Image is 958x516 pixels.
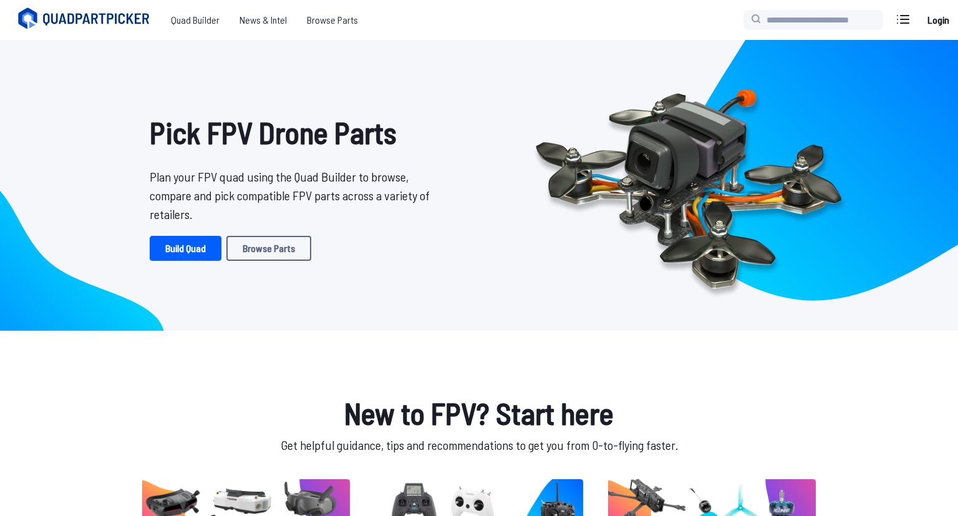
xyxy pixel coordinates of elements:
p: Get helpful guidance, tips and recommendations to get you from 0-to-flying faster. [140,436,818,454]
img: Quadcopter [509,61,868,310]
a: Quad Builder [161,7,230,32]
p: Plan your FPV quad using the Quad Builder to browse, compare and pick compatible FPV parts across... [150,167,439,223]
a: News & Intel [230,7,297,32]
a: Browse Parts [297,7,368,32]
a: Build Quad [150,236,221,261]
h1: New to FPV? Start here [140,391,818,436]
a: Browse Parts [226,236,311,261]
a: Login [923,7,953,32]
h1: Pick FPV Drone Parts [150,110,439,155]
